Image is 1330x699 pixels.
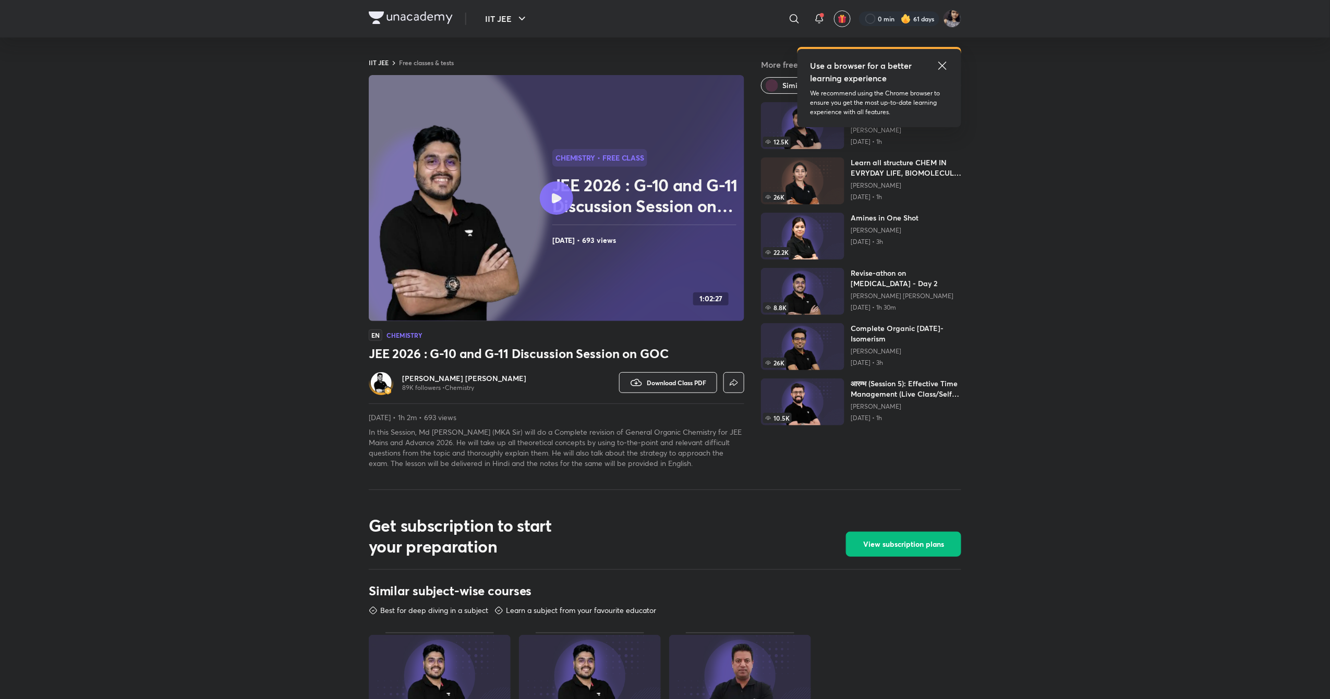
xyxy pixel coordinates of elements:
[763,247,791,257] span: 22.2K
[369,582,961,599] h3: Similar subject-wise courses
[851,226,918,235] a: [PERSON_NAME]
[763,358,787,368] span: 26K
[369,412,744,423] p: [DATE] • 1h 2m • 693 views
[851,157,961,178] h6: Learn all structure CHEM IN EVRYDAY LIFE, BIOMOLECULE POLYMER JEE NEET
[386,332,422,338] h4: Chemistry
[851,414,961,422] p: [DATE] • 1h
[699,295,722,303] h4: 1:02:27
[369,329,382,341] span: EN
[851,347,961,355] a: [PERSON_NAME]
[851,323,961,344] h6: Complete Organic [DATE]-Isomerism
[851,378,961,399] h6: आरम्भ (Session 5): Effective Time Management (Live Class/Self Study)
[851,292,961,300] a: [PERSON_NAME] [PERSON_NAME]
[851,238,918,246] p: [DATE] • 3h
[810,59,914,84] h5: Use a browser for a better learning experience
[851,138,961,146] p: [DATE] • 1h
[851,193,961,201] p: [DATE] • 1h
[851,181,961,190] a: [PERSON_NAME]
[369,11,453,27] a: Company Logo
[369,11,453,24] img: Company Logo
[402,384,526,392] p: 89K followers • Chemistry
[851,359,961,367] p: [DATE] • 3h
[647,378,706,387] span: Download Class PDF
[763,192,787,202] span: 26K
[384,387,392,395] img: badge
[619,372,717,393] button: Download Class PDF
[810,89,949,117] p: We recommend using the Chrome browser to ensure you get the most up-to-date learning experience w...
[901,14,911,24] img: streak
[834,10,851,27] button: avatar
[369,58,389,67] a: IIT JEE
[371,372,392,393] img: Avatar
[479,8,535,29] button: IIT JEE
[851,268,961,289] h6: Revise-athon on [MEDICAL_DATA] - Day 2
[863,539,944,549] span: View subscription plans
[506,605,656,616] p: Learn a subject from your favourite educator
[782,80,833,91] span: Similar classes
[380,605,488,616] p: Best for deep diving in a subject
[399,58,454,67] a: Free classes & tests
[846,532,961,557] button: View subscription plans
[369,345,744,362] h3: JEE 2026 : G-10 and G-11 Discussion Session on GOC
[851,126,961,134] a: [PERSON_NAME]
[763,413,792,423] span: 10.5K
[369,515,583,557] h2: Get subscription to start your preparation
[838,14,847,23] img: avatar
[763,302,789,313] span: 8.8K
[944,10,961,28] img: Rakhi Sharma
[761,77,842,94] button: Similar classes
[851,213,918,223] h6: Amines in One Shot
[761,58,961,71] h5: More free classes
[552,175,740,216] h2: JEE 2026 : G-10 and G-11 Discussion Session on GOC
[552,234,740,247] h4: [DATE] • 693 views
[763,137,791,147] span: 12.5K
[851,303,961,312] p: [DATE] • 1h 30m
[369,427,744,469] p: In this Session, Md [PERSON_NAME] (MKA Sir) will do a Complete revision of General Organic Chemis...
[851,402,961,411] a: [PERSON_NAME]
[402,373,526,384] a: [PERSON_NAME] [PERSON_NAME]
[369,370,394,395] a: Avatarbadge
